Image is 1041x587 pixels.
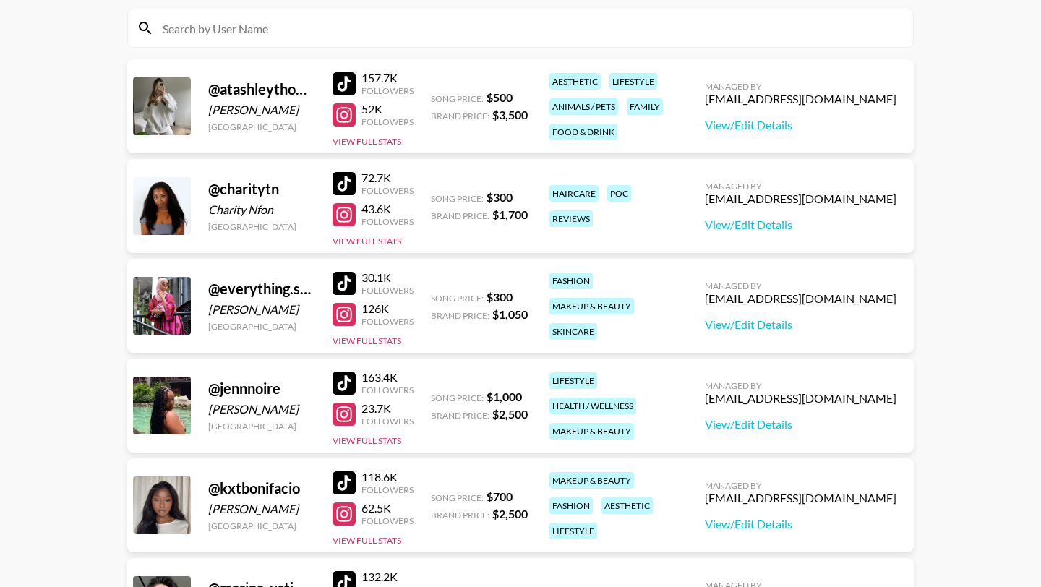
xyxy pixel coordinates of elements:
div: makeup & beauty [549,423,634,440]
div: Followers [361,416,414,427]
div: 43.6K [361,202,414,216]
a: View/Edit Details [705,218,896,232]
span: Brand Price: [431,510,489,520]
div: family [627,98,663,115]
div: Managed By [705,81,896,92]
a: View/Edit Details [705,517,896,531]
input: Search by User Name [154,17,904,40]
button: View Full Stats [333,335,401,346]
div: [PERSON_NAME] [208,302,315,317]
div: [GEOGRAPHIC_DATA] [208,321,315,332]
span: Song Price: [431,393,484,403]
div: Managed By [705,181,896,192]
button: View Full Stats [333,236,401,247]
strong: $ 500 [487,90,513,104]
div: [EMAIL_ADDRESS][DOMAIN_NAME] [705,391,896,406]
a: View/Edit Details [705,118,896,132]
div: 30.1K [361,270,414,285]
div: animals / pets [549,98,618,115]
div: Followers [361,216,414,227]
div: haircare [549,185,599,202]
div: [GEOGRAPHIC_DATA] [208,121,315,132]
div: [PERSON_NAME] [208,103,315,117]
div: [GEOGRAPHIC_DATA] [208,421,315,432]
div: Followers [361,85,414,96]
div: @ charitytn [208,180,315,198]
div: Followers [361,515,414,526]
div: lifestyle [549,523,597,539]
div: 132.2K [361,570,414,584]
div: Charity Nfon [208,202,315,217]
div: 23.7K [361,401,414,416]
div: Followers [361,385,414,395]
div: [EMAIL_ADDRESS][DOMAIN_NAME] [705,192,896,206]
span: Song Price: [431,193,484,204]
strong: $ 3,500 [492,108,528,121]
div: [EMAIL_ADDRESS][DOMAIN_NAME] [705,92,896,106]
div: 157.7K [361,71,414,85]
div: fashion [549,497,593,514]
strong: $ 1,050 [492,307,528,321]
strong: $ 700 [487,489,513,503]
button: View Full Stats [333,535,401,546]
div: makeup & beauty [549,472,634,489]
strong: $ 1,000 [487,390,522,403]
div: 126K [361,301,414,316]
div: Followers [361,185,414,196]
div: food & drink [549,124,617,140]
div: 163.4K [361,370,414,385]
div: makeup & beauty [549,298,634,314]
div: Followers [361,285,414,296]
button: View Full Stats [333,136,401,147]
a: View/Edit Details [705,417,896,432]
div: lifestyle [549,372,597,389]
div: lifestyle [609,73,657,90]
span: Song Price: [431,293,484,304]
div: Managed By [705,480,896,491]
div: [PERSON_NAME] [208,402,315,416]
strong: $ 1,700 [492,207,528,221]
div: reviews [549,210,593,227]
div: [PERSON_NAME] [208,502,315,516]
span: Brand Price: [431,210,489,221]
div: @ atashleythomas [208,80,315,98]
div: Followers [361,316,414,327]
div: skincare [549,323,597,340]
div: 62.5K [361,501,414,515]
div: Managed By [705,380,896,391]
span: Brand Price: [431,111,489,121]
div: health / wellness [549,398,636,414]
div: fashion [549,273,593,289]
span: Song Price: [431,492,484,503]
span: Brand Price: [431,410,489,421]
div: 118.6K [361,470,414,484]
div: @ everything.sumii [208,280,315,298]
div: [EMAIL_ADDRESS][DOMAIN_NAME] [705,291,896,306]
div: Followers [361,116,414,127]
div: poc [607,185,631,202]
button: View Full Stats [333,435,401,446]
div: aesthetic [549,73,601,90]
div: 72.7K [361,171,414,185]
strong: $ 2,500 [492,507,528,520]
strong: $ 300 [487,190,513,204]
div: [GEOGRAPHIC_DATA] [208,221,315,232]
span: Brand Price: [431,310,489,321]
div: Followers [361,484,414,495]
span: Song Price: [431,93,484,104]
div: Managed By [705,280,896,291]
div: aesthetic [601,497,653,514]
strong: $ 300 [487,290,513,304]
div: @ kxtbonifacio [208,479,315,497]
strong: $ 2,500 [492,407,528,421]
div: 52K [361,102,414,116]
a: View/Edit Details [705,317,896,332]
div: @ jennnoire [208,380,315,398]
div: [EMAIL_ADDRESS][DOMAIN_NAME] [705,491,896,505]
div: [GEOGRAPHIC_DATA] [208,520,315,531]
